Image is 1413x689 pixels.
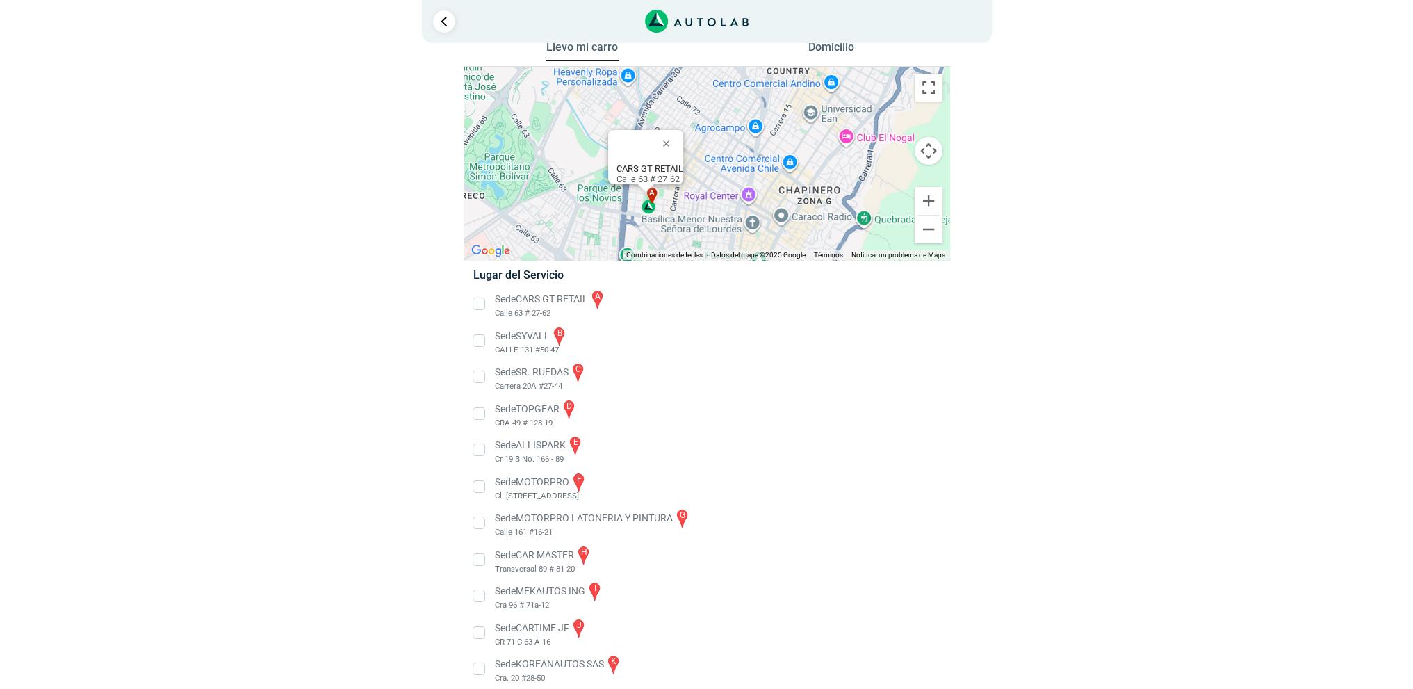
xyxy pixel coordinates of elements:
button: Reducir [915,216,942,243]
button: Controles de visualización del mapa [915,137,942,165]
a: Link al sitio de autolab [645,14,749,27]
b: CARS GT RETAIL [616,163,683,174]
button: Cambiar a la vista en pantalla completa [915,74,942,102]
button: Cerrar [653,127,686,160]
a: Ir al paso anterior [433,10,455,33]
div: Calle 63 # 27-62 [616,163,683,184]
a: Términos (se abre en una nueva pestaña) [814,251,843,259]
button: Llevo mi carro [546,40,619,62]
span: Datos del mapa ©2025 Google [711,251,806,259]
button: Combinaciones de teclas [626,250,703,260]
button: Domicilio [794,40,867,60]
a: Abre esta zona en Google Maps (se abre en una nueva ventana) [468,242,514,260]
a: Notificar un problema de Maps [851,251,945,259]
span: a [649,188,655,200]
button: Ampliar [915,187,942,215]
h5: Lugar del Servicio [473,268,940,282]
img: Google [468,242,514,260]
